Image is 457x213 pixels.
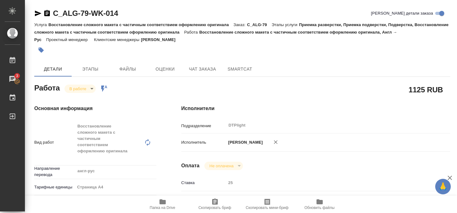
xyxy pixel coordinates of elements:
input: Пустое поле [226,178,428,187]
h4: Исполнители [181,105,450,112]
p: C_ALG-79 [247,22,272,27]
div: В работе [204,162,243,170]
h4: Основная информация [34,105,156,112]
a: C_ALG-79-WK-014 [53,9,118,17]
p: Заказ: [234,22,247,27]
span: Файлы [113,65,143,73]
span: [PERSON_NAME] детали заказа [371,10,433,16]
p: Работа [184,30,199,35]
p: [PERSON_NAME] [226,139,263,146]
p: Подразделение [181,123,226,129]
p: Ставка [181,180,226,186]
button: Обновить файлы [293,196,346,213]
button: Папка на Drive [136,196,189,213]
a: 3 [2,71,23,87]
div: RUB [226,194,428,204]
button: Скопировать мини-бриф [241,196,293,213]
span: Оценки [150,65,180,73]
span: Обновить файлы [304,206,335,210]
div: Страница А4 [75,182,156,192]
h2: Работа [34,82,60,93]
p: Клиентские менеджеры [94,37,141,42]
span: 🙏 [438,180,448,193]
p: Исполнитель [181,139,226,146]
h4: Оплата [181,162,200,169]
span: 3 [12,73,22,79]
button: Скопировать ссылку [43,10,51,17]
span: Этапы [75,65,105,73]
span: Папка на Drive [150,206,175,210]
p: Восстановление сложного макета с частичным соответствием оформлению оригинала [48,22,233,27]
button: В работе [68,86,88,91]
button: Добавить тэг [34,43,48,57]
span: Скопировать бриф [198,206,231,210]
button: Удалить исполнителя [269,135,283,149]
span: Скопировать мини-бриф [246,206,288,210]
span: Чат заказа [188,65,217,73]
button: Скопировать ссылку для ЯМессенджера [34,10,42,17]
p: Услуга [34,22,48,27]
button: Не оплачена [207,163,235,169]
p: Тарифные единицы [34,184,75,190]
p: Восстановление сложного макета с частичным соответствием оформлению оригинала, Англ → Рус [34,30,397,42]
span: SmartCat [225,65,255,73]
div: В работе [64,85,96,93]
button: Скопировать бриф [189,196,241,213]
p: Проектный менеджер [46,37,89,42]
h2: 1125 RUB [409,84,443,95]
button: 🙏 [435,179,451,194]
p: Вид работ [34,139,75,146]
p: Направление перевода [34,165,75,178]
span: Детали [38,65,68,73]
p: Этапы услуги [272,22,299,27]
p: [PERSON_NAME] [141,37,180,42]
